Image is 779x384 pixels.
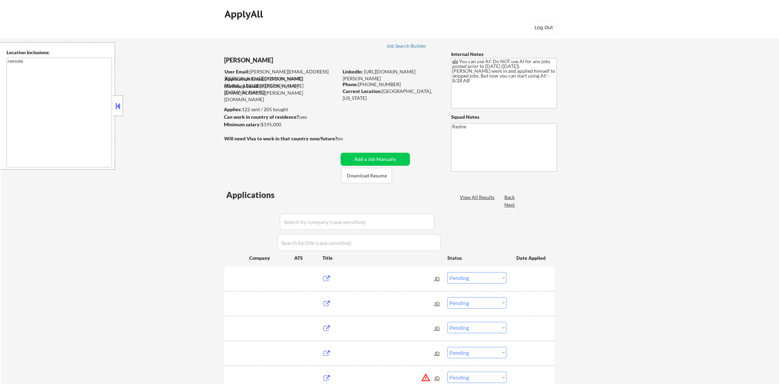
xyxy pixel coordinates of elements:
input: Search by company (case sensitive) [280,213,434,230]
div: Title [322,255,441,261]
strong: Application Email: [225,76,265,82]
div: [PERSON_NAME][EMAIL_ADDRESS][PERSON_NAME][DOMAIN_NAME] [225,68,338,82]
div: Location Inclusions: [7,49,112,56]
strong: Can work in country of residence?: [224,114,300,120]
button: warning_amber [421,373,431,382]
div: [GEOGRAPHIC_DATA], [US_STATE] [343,88,440,101]
div: Squad Notes [451,114,557,120]
div: Back [504,194,515,201]
div: Applications [226,191,294,199]
div: JD [434,272,441,284]
div: JD [434,322,441,334]
button: Log Out [530,21,558,34]
a: Job Search Builder [387,43,427,50]
div: 122 sent / 205 bought [224,106,338,113]
strong: User Email: [225,69,250,74]
strong: Current Location: [343,88,382,94]
div: Internal Notes [451,51,557,58]
div: JD [434,297,441,310]
button: Add a Job Manually [341,153,410,166]
strong: LinkedIn: [343,69,363,74]
div: [PERSON_NAME][EMAIL_ADDRESS][PERSON_NAME][DOMAIN_NAME] [224,83,338,103]
strong: Mailslurp Email: [224,83,260,89]
strong: Minimum salary: [224,121,261,127]
input: Search by title (case sensitive) [277,234,440,251]
div: ApplyAll [225,8,265,20]
div: [PERSON_NAME][EMAIL_ADDRESS][PERSON_NAME][DOMAIN_NAME] [225,75,338,96]
button: Download Resume [341,168,392,183]
div: yes [224,114,336,120]
div: JD [434,372,441,384]
div: [PHONE_NUMBER] [343,81,440,88]
div: Job Search Builder [387,44,427,48]
div: Status [447,252,506,264]
div: [PERSON_NAME] [224,56,365,65]
div: JD [434,347,441,359]
strong: Applies: [224,106,242,112]
div: Date Applied [516,255,547,261]
a: [URL][DOMAIN_NAME][PERSON_NAME] [343,69,415,81]
div: no [337,135,357,142]
div: Next [504,201,515,208]
div: ATS [294,255,322,261]
div: Company [249,255,294,261]
strong: Phone: [343,81,358,87]
div: View All Results [460,194,496,201]
div: $195,000 [224,121,338,128]
strong: Will need Visa to work in that country now/future?: [224,136,339,141]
